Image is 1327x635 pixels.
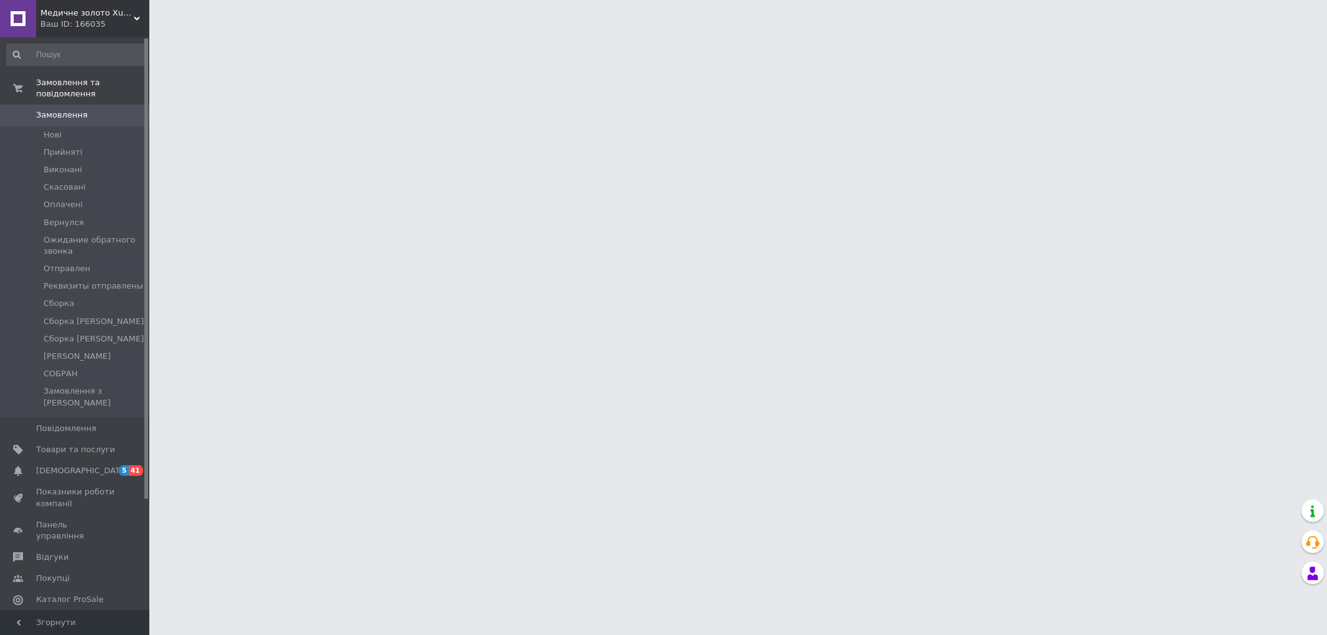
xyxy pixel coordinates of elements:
[119,465,129,476] span: 5
[44,234,146,257] span: Ожидание обратного звонка
[44,333,144,345] span: Сборка [PERSON_NAME]
[36,465,128,476] span: [DEMOGRAPHIC_DATA]
[36,573,70,584] span: Покупці
[44,316,144,327] span: Сборка [PERSON_NAME]
[36,594,103,605] span: Каталог ProSale
[6,44,147,66] input: Пошук
[44,199,83,210] span: Оплачені
[44,164,82,175] span: Виконані
[44,182,86,193] span: Скасовані
[44,147,82,158] span: Прийняті
[44,217,84,228] span: Вернулся
[44,368,78,379] span: СОБРАН
[36,444,115,455] span: Товари та послуги
[44,386,146,408] span: Замовлення з [PERSON_NAME]
[40,19,149,30] div: Ваш ID: 166035
[36,423,96,434] span: Повідомлення
[44,280,143,292] span: Реквизиты отправлены
[40,7,134,19] span: Медичне золото Xuping і Біжутерія оптом
[129,465,143,476] span: 41
[36,77,149,100] span: Замовлення та повідомлення
[36,552,68,563] span: Відгуки
[36,519,115,542] span: Панель управління
[44,263,90,274] span: Отправлен
[44,129,62,141] span: Нові
[44,298,74,309] span: Сборка
[44,351,111,362] span: [PERSON_NAME]
[36,109,88,121] span: Замовлення
[36,486,115,509] span: Показники роботи компанії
